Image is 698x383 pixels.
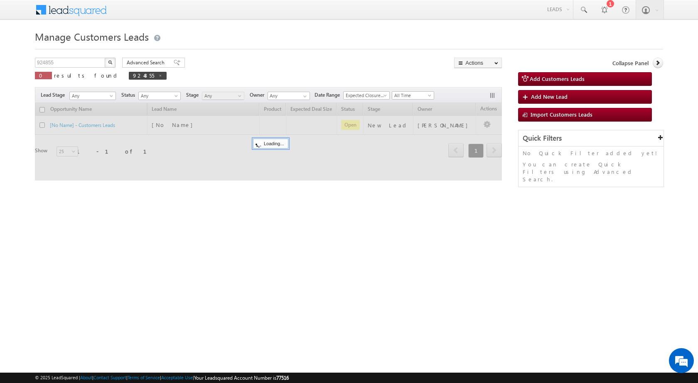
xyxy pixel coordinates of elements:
[54,72,120,79] span: results found
[70,92,113,100] span: Any
[11,77,152,249] textarea: Type your message and hit 'Enter'
[523,161,659,183] p: You can create Quick Filters using Advanced Search.
[454,58,502,68] button: Actions
[138,92,181,100] a: Any
[127,59,167,66] span: Advanced Search
[299,92,309,100] a: Show All Items
[41,91,68,99] span: Lead Stage
[186,91,202,99] span: Stage
[43,44,140,54] div: Chat with us now
[315,91,343,99] span: Date Range
[268,92,310,100] input: Type to Search
[14,44,35,54] img: d_60004797649_company_0_60004797649
[35,30,149,43] span: Manage Customers Leads
[612,59,649,67] span: Collapse Panel
[108,60,112,64] img: Search
[39,72,48,79] span: 0
[161,375,193,380] a: Acceptable Use
[113,256,151,267] em: Start Chat
[139,92,178,100] span: Any
[128,375,160,380] a: Terms of Service
[136,4,156,24] div: Minimize live chat window
[35,374,289,382] span: © 2025 LeadSquared | | | | |
[133,72,154,79] span: 924855
[250,91,268,99] span: Owner
[194,375,289,381] span: Your Leadsquared Account Number is
[202,92,242,100] span: Any
[276,375,289,381] span: 77516
[531,111,592,118] span: Import Customers Leads
[519,130,664,146] div: Quick Filters
[121,91,138,99] span: Status
[530,75,585,82] span: Add Customers Leads
[253,139,288,149] div: Loading...
[93,375,126,380] a: Contact Support
[523,149,659,157] p: No Quick Filter added yet!
[392,92,432,99] span: All Time
[343,91,390,100] a: Expected Closure Date
[202,92,244,100] a: Any
[531,93,568,100] span: Add New Lead
[80,375,92,380] a: About
[392,91,434,100] a: All Time
[69,92,116,100] a: Any
[344,92,387,99] span: Expected Closure Date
